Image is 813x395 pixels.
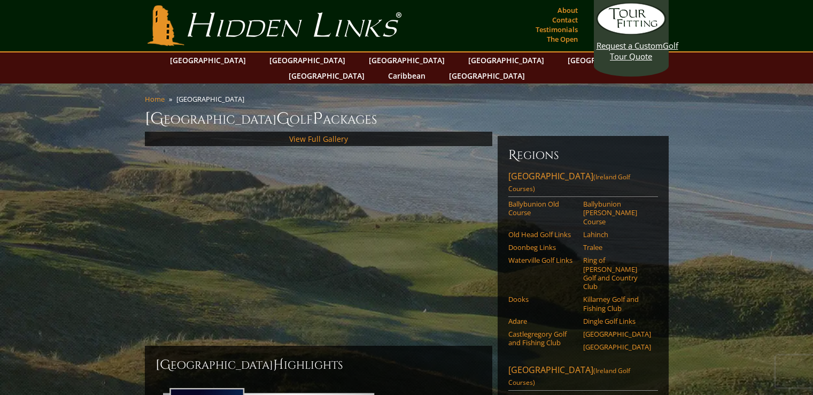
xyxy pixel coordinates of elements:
a: Contact [549,12,580,27]
a: Ballybunion [PERSON_NAME] Course [583,200,651,226]
a: Ring of [PERSON_NAME] Golf and Country Club [583,256,651,291]
a: Tralee [583,243,651,252]
a: Old Head Golf Links [508,230,576,239]
a: View Full Gallery [289,134,348,144]
span: (Ireland Golf Courses) [508,366,630,387]
a: [GEOGRAPHIC_DATA] [583,343,651,351]
span: (Ireland Golf Courses) [508,172,630,193]
a: [GEOGRAPHIC_DATA] [283,68,370,83]
span: P [313,108,323,130]
span: H [273,356,284,374]
a: [GEOGRAPHIC_DATA] [583,330,651,338]
a: [GEOGRAPHIC_DATA] [463,52,549,68]
a: [GEOGRAPHIC_DATA] [562,52,649,68]
a: Waterville Golf Links [508,256,576,264]
a: Request a CustomGolf Tour Quote [597,3,666,62]
a: Home [145,94,165,104]
a: Doonbeg Links [508,243,576,252]
span: G [276,108,290,130]
a: Ballybunion Old Course [508,200,576,217]
a: The Open [544,32,580,47]
a: [GEOGRAPHIC_DATA](Ireland Golf Courses) [508,364,658,391]
a: Adare [508,317,576,325]
h1: [GEOGRAPHIC_DATA] olf ackages [145,108,669,130]
a: Lahinch [583,230,651,239]
a: Caribbean [383,68,431,83]
li: [GEOGRAPHIC_DATA] [176,94,249,104]
a: [GEOGRAPHIC_DATA] [363,52,450,68]
a: Castlegregory Golf and Fishing Club [508,330,576,347]
a: [GEOGRAPHIC_DATA](Ireland Golf Courses) [508,170,658,197]
a: [GEOGRAPHIC_DATA] [165,52,251,68]
a: [GEOGRAPHIC_DATA] [444,68,530,83]
h6: Regions [508,147,658,164]
a: Killarney Golf and Fishing Club [583,295,651,313]
span: Request a Custom [597,40,663,51]
h2: [GEOGRAPHIC_DATA] ighlights [156,356,482,374]
a: Dooks [508,295,576,303]
a: Testimonials [533,22,580,37]
a: About [555,3,580,18]
a: Dingle Golf Links [583,317,651,325]
a: [GEOGRAPHIC_DATA] [264,52,351,68]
